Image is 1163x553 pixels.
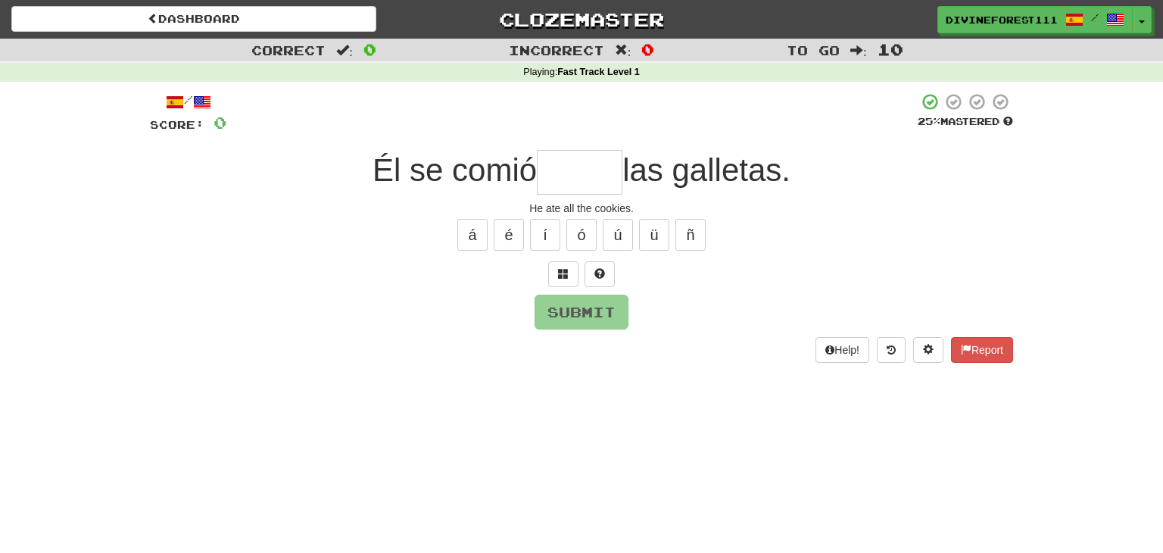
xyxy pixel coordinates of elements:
span: 25 % [918,115,940,127]
a: DivineForest1113 / [937,6,1133,33]
span: 10 [878,40,903,58]
button: Help! [815,337,869,363]
span: 0 [363,40,376,58]
span: : [615,44,631,57]
a: Clozemaster [399,6,764,33]
span: : [850,44,867,57]
button: Switch sentence to multiple choice alt+p [548,261,578,287]
span: Él se comió [373,152,537,188]
button: Single letter hint - you only get 1 per sentence and score half the points! alt+h [585,261,615,287]
button: ú [603,219,633,251]
span: DivineForest1113 [946,13,1058,27]
button: í [530,219,560,251]
span: Score: [150,118,204,131]
span: To go [787,42,840,58]
span: las galletas. [622,152,790,188]
div: He ate all the cookies. [150,201,1013,216]
button: ñ [675,219,706,251]
a: Dashboard [11,6,376,32]
button: Report [951,337,1013,363]
span: Correct [251,42,326,58]
div: Mastered [918,115,1013,129]
button: ü [639,219,669,251]
span: 0 [214,113,226,132]
button: ó [566,219,597,251]
button: é [494,219,524,251]
button: Round history (alt+y) [877,337,906,363]
div: / [150,92,226,111]
strong: Fast Track Level 1 [557,67,640,77]
span: / [1091,12,1099,23]
span: : [336,44,353,57]
button: Submit [535,295,628,330]
span: Incorrect [509,42,604,58]
span: 0 [641,40,654,58]
button: á [457,219,488,251]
